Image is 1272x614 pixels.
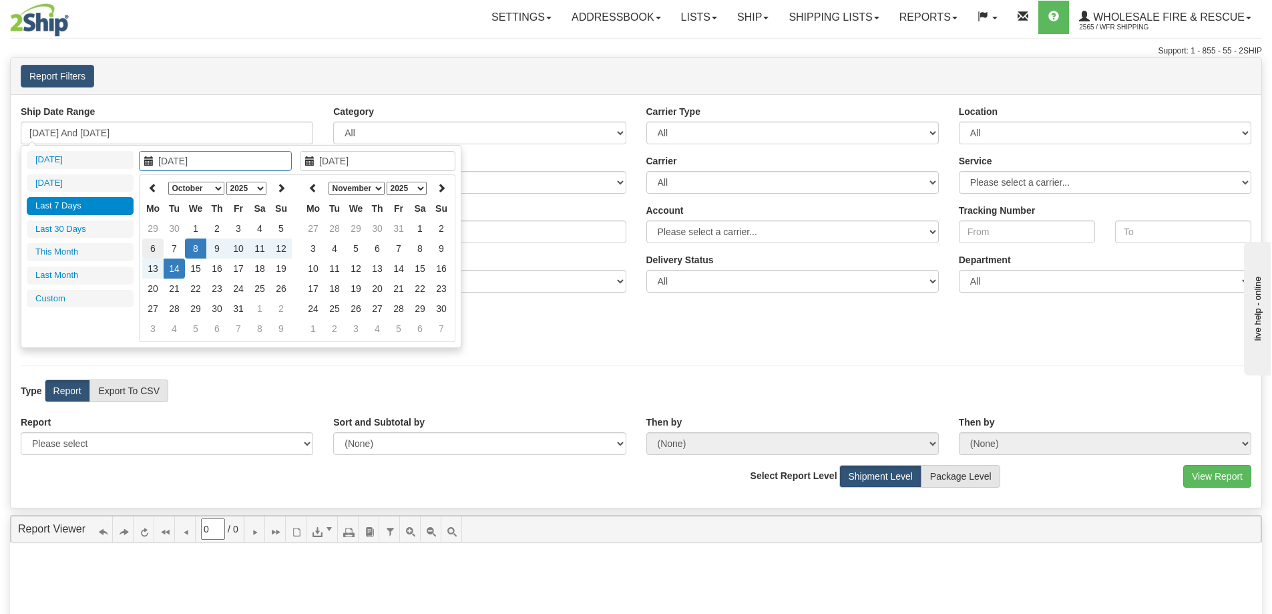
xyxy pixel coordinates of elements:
[1079,21,1179,34] span: 2565 / WFR Shipping
[367,259,388,279] td: 13
[1090,11,1245,23] span: WHOLESALE FIRE & RESCUE
[270,279,292,299] td: 26
[270,218,292,239] td: 5
[388,239,409,259] td: 7
[431,218,452,239] td: 2
[206,259,228,279] td: 16
[164,319,185,339] td: 4
[185,299,206,319] td: 29
[959,416,995,429] label: Then by
[206,319,228,339] td: 6
[164,239,185,259] td: 7
[367,299,388,319] td: 27
[21,65,94,88] button: Report Filters
[164,299,185,319] td: 28
[270,198,292,218] th: Su
[333,105,374,118] label: Category
[228,259,249,279] td: 17
[333,416,425,429] label: Sort and Subtotal by
[185,259,206,279] td: 15
[21,384,42,398] label: Type
[409,259,431,279] td: 15
[27,151,134,169] li: [DATE]
[142,279,164,299] td: 20
[324,198,345,218] th: Tu
[409,218,431,239] td: 1
[921,465,1000,488] label: Package Level
[409,198,431,218] th: Sa
[302,319,324,339] td: 1
[646,154,677,168] label: Carrier
[142,319,164,339] td: 3
[345,259,367,279] td: 12
[345,218,367,239] td: 29
[228,279,249,299] td: 24
[27,290,134,308] li: Custom
[249,319,270,339] td: 8
[388,319,409,339] td: 5
[270,299,292,319] td: 2
[324,299,345,319] td: 25
[270,259,292,279] td: 19
[367,218,388,239] td: 30
[779,1,889,34] a: Shipping lists
[302,239,324,259] td: 3
[646,253,714,267] label: Please ensure data set in report has been RECENTLY tracked from your Shipment History
[959,154,992,168] label: Service
[367,279,388,299] td: 20
[324,218,345,239] td: 28
[388,279,409,299] td: 21
[671,1,727,34] a: Lists
[324,279,345,299] td: 18
[249,198,270,218] th: Sa
[27,174,134,192] li: [DATE]
[142,299,164,319] td: 27
[302,198,324,218] th: Mo
[249,279,270,299] td: 25
[185,239,206,259] td: 8
[164,259,185,279] td: 14
[45,379,90,402] label: Report
[367,319,388,339] td: 4
[10,3,69,37] img: logo2565.jpg
[409,299,431,319] td: 29
[431,259,452,279] td: 16
[228,198,249,218] th: Fr
[345,299,367,319] td: 26
[185,279,206,299] td: 22
[889,1,968,34] a: Reports
[959,220,1095,243] input: From
[164,218,185,239] td: 30
[345,198,367,218] th: We
[1241,239,1271,375] iframe: chat widget
[18,523,85,534] a: Report Viewer
[727,1,779,34] a: Ship
[185,319,206,339] td: 5
[249,218,270,239] td: 4
[142,259,164,279] td: 13
[228,299,249,319] td: 31
[367,239,388,259] td: 6
[324,239,345,259] td: 4
[206,299,228,319] td: 30
[839,465,921,488] label: Shipment Level
[27,220,134,239] li: Last 30 Days
[646,105,700,118] label: Carrier Type
[751,469,837,482] label: Select Report Level
[409,239,431,259] td: 8
[302,279,324,299] td: 17
[388,218,409,239] td: 31
[164,198,185,218] th: Tu
[302,259,324,279] td: 10
[646,204,684,217] label: Account
[270,319,292,339] td: 9
[562,1,671,34] a: Addressbook
[249,259,270,279] td: 18
[228,319,249,339] td: 7
[1183,465,1251,488] button: View Report
[228,522,230,536] span: /
[959,105,998,118] label: Location
[431,299,452,319] td: 30
[89,379,168,402] label: Export To CSV
[324,259,345,279] td: 11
